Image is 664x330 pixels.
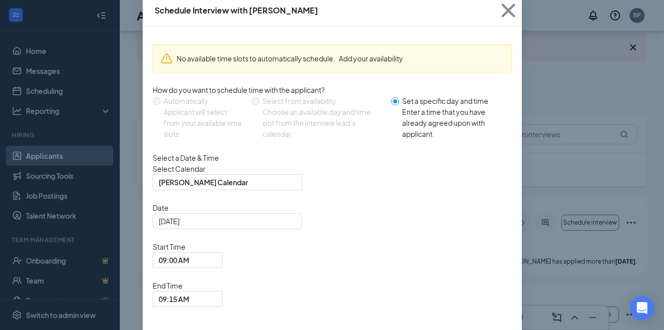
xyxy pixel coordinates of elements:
div: Schedule Interview with [PERSON_NAME] [155,5,318,16]
span: 09:15 AM [159,292,189,307]
span: Start Time [153,241,222,252]
span: Date [153,202,512,213]
span: [PERSON_NAME] Calendar [159,175,248,190]
div: Set a specific day and time [402,95,504,106]
div: Choose an available day and time slot from the interview lead’s calendar [262,106,383,139]
span: Select Calendar [153,163,512,174]
span: End Time [153,280,222,291]
div: No available time slots to automatically schedule. [177,53,504,64]
span: 09:00 AM [159,253,189,268]
input: Sep 17, 2025 [159,216,294,227]
div: Enter a time that you have already agreed upon with applicant [402,106,504,139]
div: Select a Date & Time [153,152,512,163]
button: Add your availability [339,53,403,64]
div: Automatically [164,95,244,106]
div: Select from availability [262,95,383,106]
div: How do you want to schedule time with the applicant? [153,84,512,95]
div: Applicant will select from your available time slots [164,106,244,139]
svg: Warning [161,52,173,64]
div: Open Intercom Messenger [630,296,654,320]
